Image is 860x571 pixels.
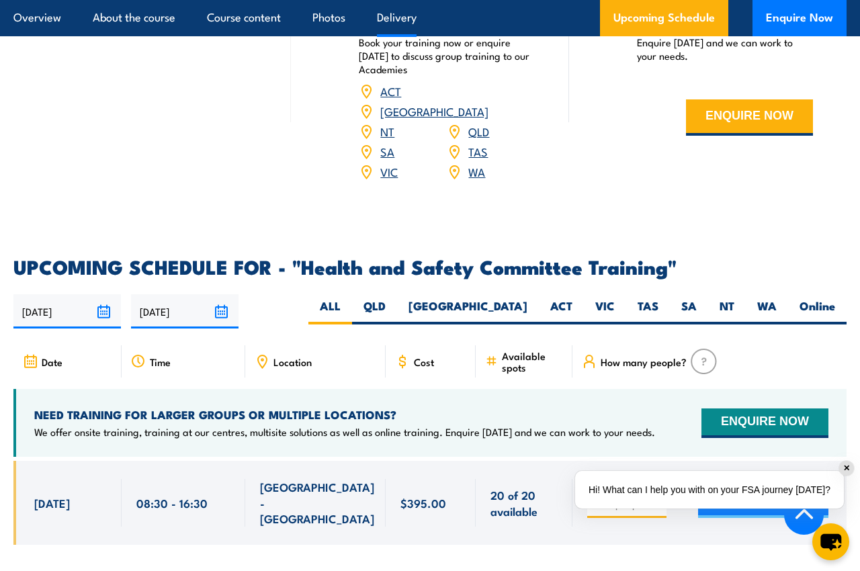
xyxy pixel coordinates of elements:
[637,36,813,62] p: Enquire [DATE] and we can work to your needs.
[539,298,584,324] label: ACT
[13,294,121,328] input: From date
[701,408,828,438] button: ENQUIRE NOW
[414,356,434,367] span: Cost
[468,163,485,179] a: WA
[400,495,446,511] span: $395.00
[812,523,849,560] button: chat-button
[839,461,854,476] div: ✕
[150,356,171,367] span: Time
[601,356,687,367] span: How many people?
[686,99,813,136] button: ENQUIRE NOW
[380,143,394,159] a: SA
[670,298,708,324] label: SA
[273,356,312,367] span: Location
[34,495,70,511] span: [DATE]
[584,298,626,324] label: VIC
[34,425,655,439] p: We offer onsite training, training at our centres, multisite solutions as well as online training...
[380,83,401,99] a: ACT
[131,294,239,328] input: To date
[136,495,208,511] span: 08:30 - 16:30
[380,103,488,119] a: [GEOGRAPHIC_DATA]
[34,407,655,422] h4: NEED TRAINING FOR LARGER GROUPS OR MULTIPLE LOCATIONS?
[575,471,844,509] div: Hi! What can I help you with on your FSA journey [DATE]?
[746,298,788,324] label: WA
[380,123,394,139] a: NT
[788,298,847,324] label: Online
[352,298,397,324] label: QLD
[468,123,489,139] a: QLD
[468,143,488,159] a: TAS
[397,298,539,324] label: [GEOGRAPHIC_DATA]
[13,257,847,275] h2: UPCOMING SCHEDULE FOR - "Health and Safety Committee Training"
[308,298,352,324] label: ALL
[42,356,62,367] span: Date
[626,298,670,324] label: TAS
[359,36,535,76] p: Book your training now or enquire [DATE] to discuss group training to our Academies
[380,163,398,179] a: VIC
[490,487,558,519] span: 20 of 20 available
[708,298,746,324] label: NT
[502,350,563,373] span: Available spots
[260,479,374,526] span: [GEOGRAPHIC_DATA] - [GEOGRAPHIC_DATA]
